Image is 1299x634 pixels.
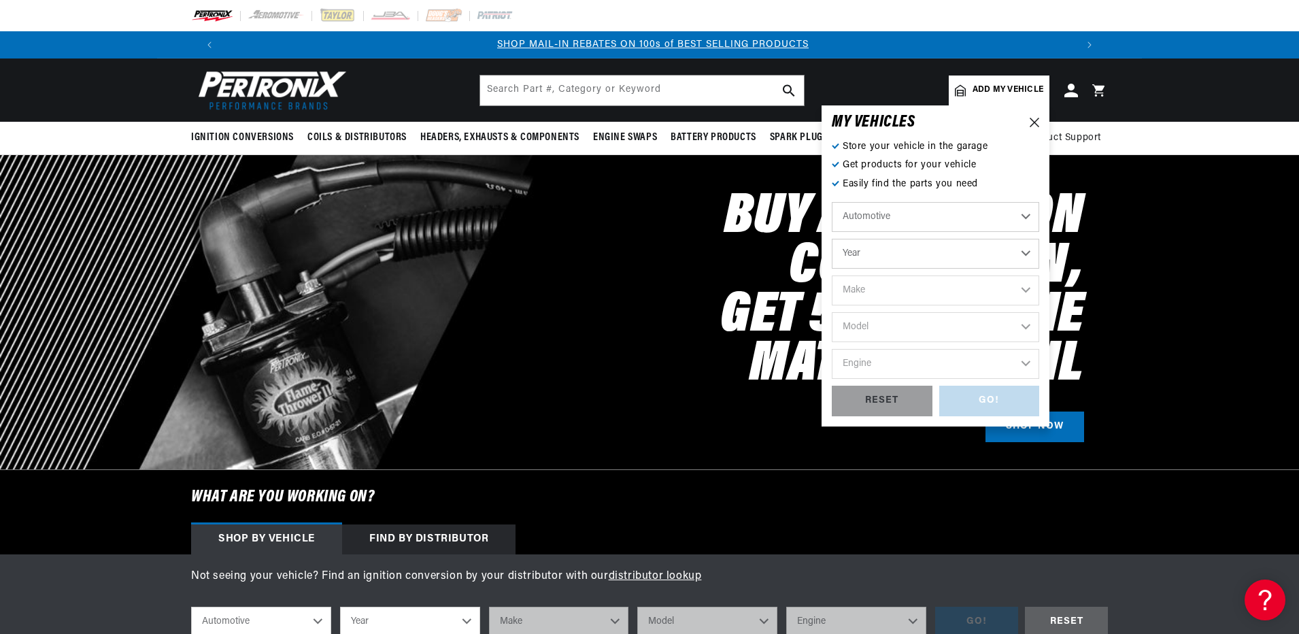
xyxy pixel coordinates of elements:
p: Easily find the parts you need [832,177,1039,192]
summary: Engine Swaps [586,122,664,154]
div: Find by Distributor [342,524,516,554]
div: RESET [832,386,932,416]
a: SHOP MAIL-IN REBATES ON 100s of BEST SELLING PRODUCTS [497,39,809,50]
select: Model [832,312,1039,342]
a: Add my vehicle [949,76,1049,105]
span: Add my vehicle [973,84,1043,97]
summary: Product Support [1026,122,1108,154]
p: Not seeing your vehicle? Find an ignition conversion by your distributor with our [191,568,1108,586]
button: Translation missing: en.sections.announcements.previous_announcement [196,31,223,59]
input: Search Part #, Category or Keyword [480,76,804,105]
a: distributor lookup [609,571,702,582]
span: Spark Plug Wires [770,131,853,145]
summary: Coils & Distributors [301,122,414,154]
span: Product Support [1026,131,1101,146]
a: SHOP NOW [985,412,1084,442]
h6: MY VEHICLE S [832,116,915,129]
div: Announcement [226,37,1079,52]
span: Headers, Exhausts & Components [420,131,579,145]
span: Battery Products [671,131,756,145]
select: Engine [832,349,1039,379]
select: Make [832,276,1039,305]
span: Ignition Conversions [191,131,294,145]
h2: Buy an Ignition Conversion, Get 50% off the Matching Coil [503,193,1084,390]
select: Year [832,239,1039,269]
div: 2 of 3 [226,37,1079,52]
p: Store your vehicle in the garage [832,139,1039,154]
span: Engine Swaps [593,131,657,145]
slideshow-component: Translation missing: en.sections.announcements.announcement_bar [157,31,1142,59]
select: Ride Type [832,202,1039,232]
summary: Ignition Conversions [191,122,301,154]
summary: Headers, Exhausts & Components [414,122,586,154]
button: Translation missing: en.sections.announcements.next_announcement [1076,31,1103,59]
span: Coils & Distributors [307,131,407,145]
div: Shop by vehicle [191,524,342,554]
summary: Battery Products [664,122,763,154]
h6: What are you working on? [157,470,1142,524]
p: Get products for your vehicle [832,158,1039,173]
button: search button [774,76,804,105]
summary: Spark Plug Wires [763,122,860,154]
img: Pertronix [191,67,348,114]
